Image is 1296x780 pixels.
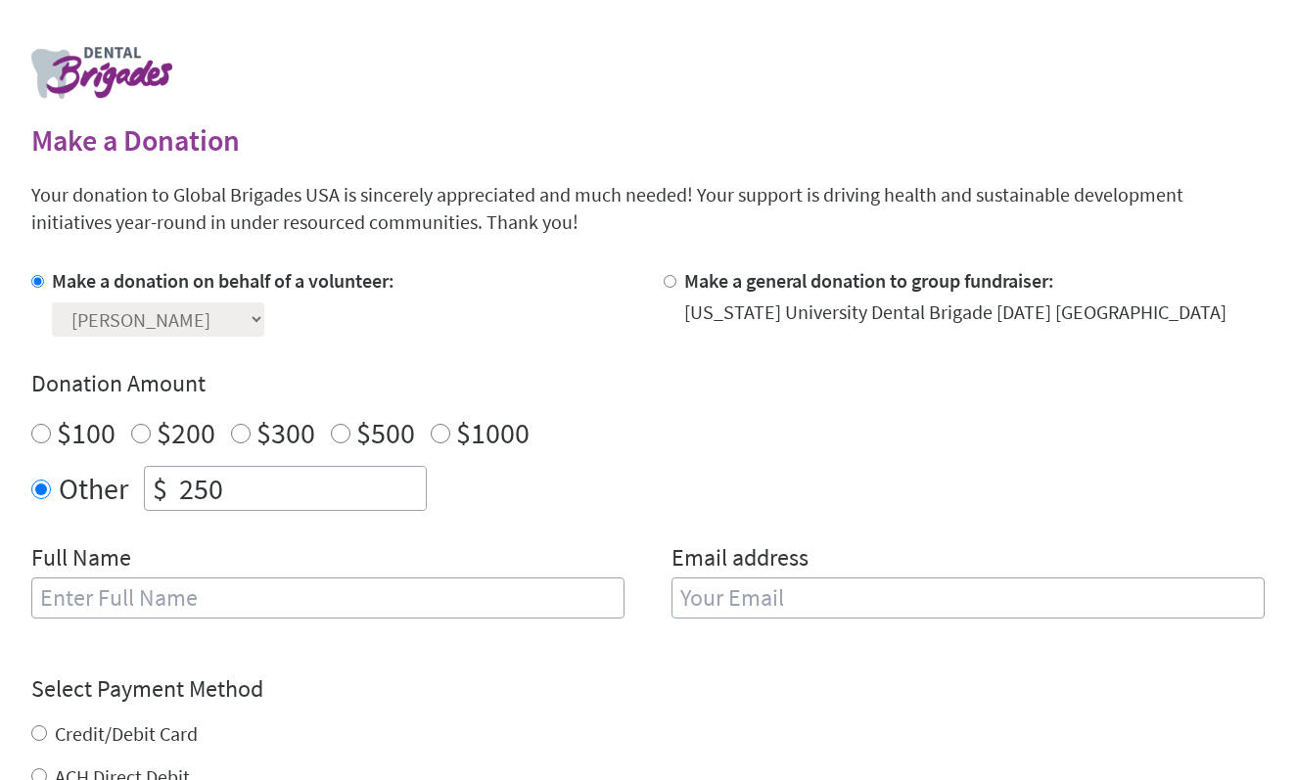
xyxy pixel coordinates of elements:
[684,268,1054,293] label: Make a general donation to group fundraiser:
[157,414,215,451] label: $200
[31,577,625,619] input: Enter Full Name
[59,466,128,511] label: Other
[456,414,530,451] label: $1000
[356,414,415,451] label: $500
[31,122,1265,158] h2: Make a Donation
[57,414,116,451] label: $100
[684,298,1227,326] div: [US_STATE] University Dental Brigade [DATE] [GEOGRAPHIC_DATA]
[175,467,426,510] input: Enter Amount
[256,414,315,451] label: $300
[31,181,1265,236] p: Your donation to Global Brigades USA is sincerely appreciated and much needed! Your support is dr...
[671,577,1265,619] input: Your Email
[31,47,172,99] img: logo-dental.png
[671,542,809,577] label: Email address
[52,268,394,293] label: Make a donation on behalf of a volunteer:
[31,368,1265,399] h4: Donation Amount
[31,673,1265,705] h4: Select Payment Method
[31,542,131,577] label: Full Name
[145,467,175,510] div: $
[55,721,198,746] label: Credit/Debit Card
